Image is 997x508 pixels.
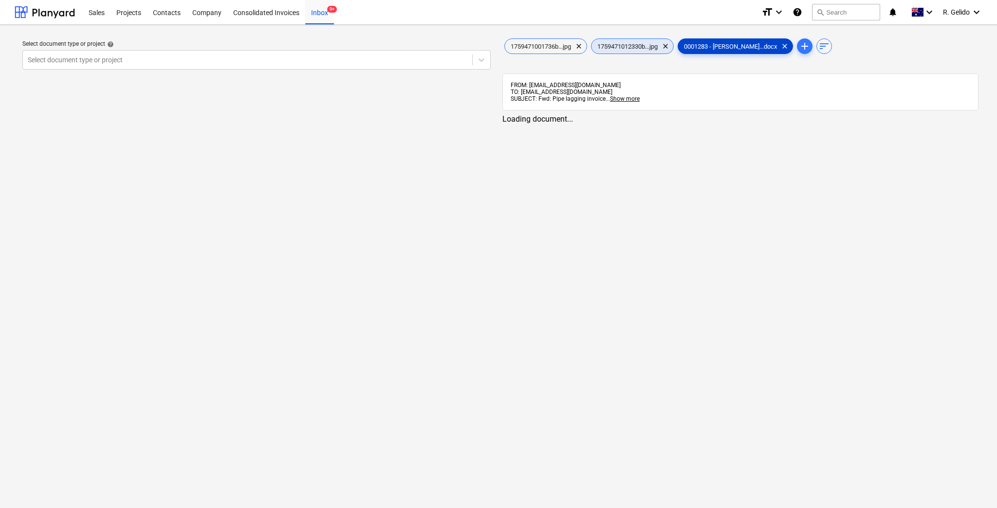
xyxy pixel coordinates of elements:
span: search [816,8,824,16]
div: 0001283 - [PERSON_NAME]...docx [678,38,793,54]
span: clear [779,40,791,52]
span: clear [660,40,671,52]
div: 1759471012330b...jpg [591,38,674,54]
i: Knowledge base [793,6,802,18]
span: 1759471012330b...jpg [591,43,664,50]
div: Select document type or project [22,40,491,48]
div: Loading document... [502,114,979,124]
i: keyboard_arrow_down [773,6,785,18]
i: keyboard_arrow_down [971,6,982,18]
span: help [105,41,114,48]
span: clear [573,40,585,52]
div: 1759471001736b...jpg [504,38,587,54]
span: 9+ [327,6,337,13]
button: Search [812,4,880,20]
span: Show more [610,95,640,102]
span: ... [606,95,640,102]
i: format_size [761,6,773,18]
span: R. Gelido [943,8,970,16]
span: add [799,40,811,52]
span: 0001283 - [PERSON_NAME]...docx [678,43,783,50]
i: keyboard_arrow_down [923,6,935,18]
span: 1759471001736b...jpg [505,43,577,50]
span: sort [818,40,830,52]
span: TO: [EMAIL_ADDRESS][DOMAIN_NAME] [511,89,612,95]
iframe: Chat Widget [948,461,997,508]
span: FROM: [EMAIL_ADDRESS][DOMAIN_NAME] [511,82,621,89]
span: SUBJECT: Fwd: Pipe lagging invoice [511,95,606,102]
i: notifications [888,6,898,18]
